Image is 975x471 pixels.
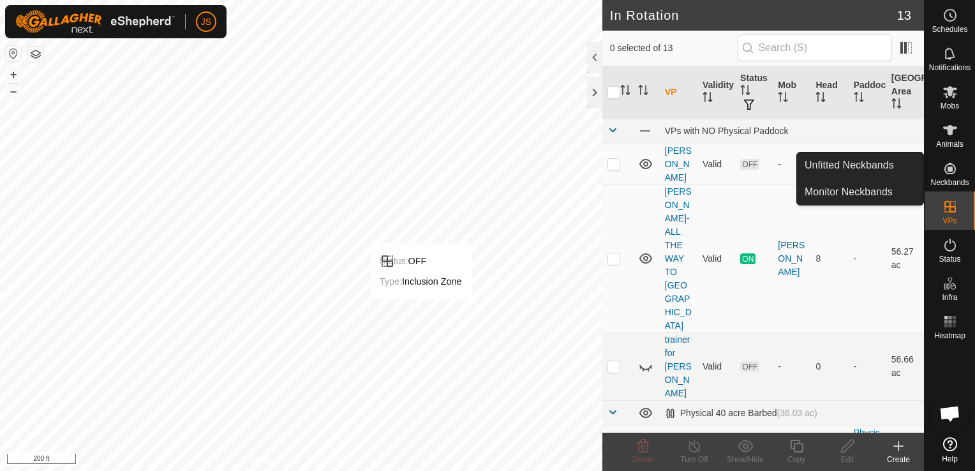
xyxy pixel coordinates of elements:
[886,184,924,333] td: 56.27 ac
[697,333,735,400] td: Valid
[665,334,692,398] a: trainer for [PERSON_NAME]
[778,158,805,171] div: -
[697,184,735,333] td: Valid
[925,432,975,468] a: Help
[849,66,886,119] th: Paddock
[936,140,964,148] span: Animals
[380,274,462,289] div: Inclusion Zone
[929,64,971,71] span: Notifications
[738,34,892,61] input: Search (S)
[941,102,959,110] span: Mobs
[934,332,965,340] span: Heatmap
[6,84,21,99] button: –
[932,26,967,33] span: Schedules
[665,408,817,419] div: Physical 40 acre Barbed
[665,146,692,183] a: [PERSON_NAME]
[939,255,960,263] span: Status
[314,454,352,466] a: Contact Us
[771,454,822,465] div: Copy
[931,394,969,433] div: Open chat
[891,100,902,110] p-sorticon: Activate to sort
[28,47,43,62] button: Map Layers
[777,408,817,418] span: (36.03 ac)
[632,455,655,464] span: Delete
[697,144,735,184] td: Valid
[849,184,886,333] td: -
[660,66,697,119] th: VP
[201,15,211,29] span: JS
[886,144,924,184] td: 5.61 ac
[797,153,923,178] a: Unfitted Neckbands
[810,184,848,333] td: 8
[669,454,720,465] div: Turn Off
[778,94,788,104] p-sorticon: Activate to sort
[740,253,755,264] span: ON
[665,186,692,331] a: [PERSON_NAME]-ALL THE WAY TO [GEOGRAPHIC_DATA]
[380,276,402,287] label: Type:
[886,333,924,400] td: 56.66 ac
[638,87,648,97] p-sorticon: Activate to sort
[810,144,848,184] td: 0
[797,179,923,205] a: Monitor Neckbands
[815,94,826,104] p-sorticon: Activate to sort
[620,87,630,97] p-sorticon: Activate to sort
[697,66,735,119] th: Validity
[610,41,738,55] span: 0 selected of 13
[6,46,21,61] button: Reset Map
[886,66,924,119] th: [GEOGRAPHIC_DATA] Area
[251,454,299,466] a: Privacy Policy
[740,87,750,97] p-sorticon: Activate to sort
[610,8,897,23] h2: In Rotation
[740,159,759,170] span: OFF
[805,158,894,173] span: Unfitted Neckbands
[897,6,911,25] span: 13
[778,239,805,279] div: [PERSON_NAME]
[930,179,969,186] span: Neckbands
[805,184,893,200] span: Monitor Neckbands
[942,294,957,301] span: Infra
[778,360,805,373] div: -
[735,66,773,119] th: Status
[822,454,873,465] div: Edit
[380,253,462,269] div: OFF
[849,333,886,400] td: -
[740,361,759,372] span: OFF
[665,126,919,136] div: VPs with NO Physical Paddock
[6,67,21,82] button: +
[810,66,848,119] th: Head
[810,333,848,400] td: 0
[720,454,771,465] div: Show/Hide
[854,94,864,104] p-sorticon: Activate to sort
[15,10,175,33] img: Gallagher Logo
[703,94,713,104] p-sorticon: Activate to sort
[773,66,810,119] th: Mob
[849,144,886,184] td: -
[942,217,956,225] span: VPs
[873,454,924,465] div: Create
[942,455,958,463] span: Help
